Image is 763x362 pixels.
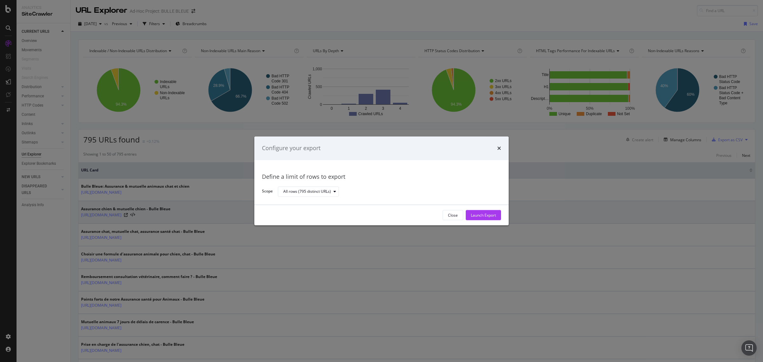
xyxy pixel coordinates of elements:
button: All rows (795 distinct URLs) [278,186,339,197]
label: Scope [262,189,273,196]
div: Open Intercom Messenger [741,340,757,356]
button: Close [443,210,463,220]
div: Define a limit of rows to export [262,173,501,181]
div: times [497,144,501,152]
div: Close [448,212,458,218]
div: Launch Export [471,212,496,218]
button: Launch Export [466,210,501,220]
div: All rows (795 distinct URLs) [283,190,331,193]
div: Configure your export [262,144,320,152]
div: modal [254,136,509,225]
